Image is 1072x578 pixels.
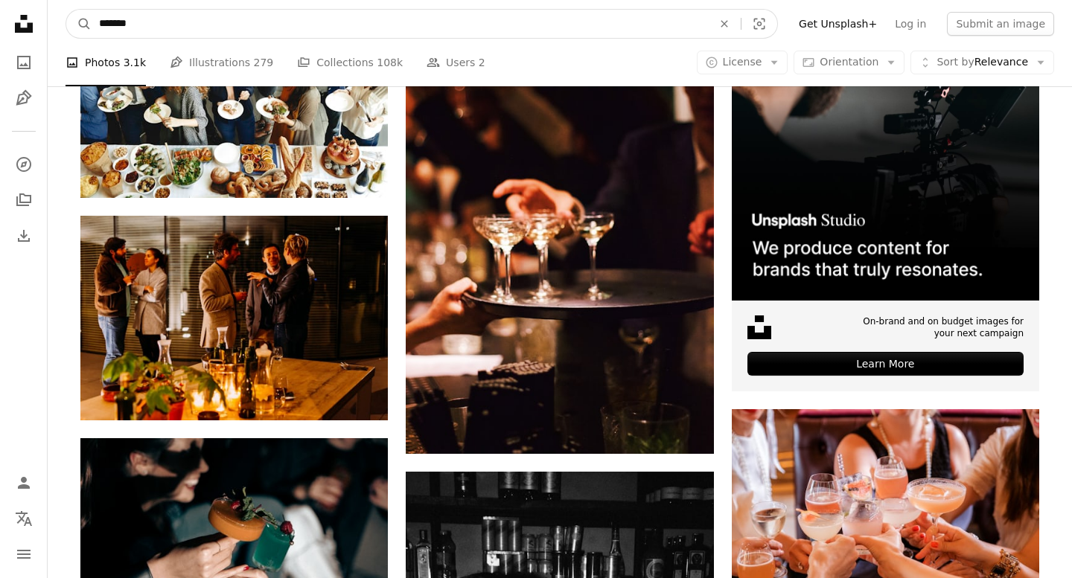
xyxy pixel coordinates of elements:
[479,54,485,71] span: 2
[741,10,777,38] button: Visual search
[723,56,762,68] span: License
[747,352,1024,376] div: Learn More
[170,39,273,86] a: Illustrations 279
[820,56,878,68] span: Orientation
[297,39,403,86] a: Collections 108k
[254,54,274,71] span: 279
[406,216,713,230] a: woman holding martini glass
[9,150,39,179] a: Explore
[794,51,904,74] button: Orientation
[9,48,39,77] a: Photos
[80,311,388,324] a: five person standing while talking each other
[9,221,39,251] a: Download History
[9,504,39,533] button: Language
[80,533,388,547] a: a woman holding a cocktail in her hand
[66,10,92,38] button: Search Unsplash
[427,39,485,86] a: Users 2
[886,12,935,36] a: Log in
[9,185,39,215] a: Collections
[708,10,741,38] button: Clear
[66,9,778,39] form: Find visuals sitewide
[697,51,788,74] button: License
[9,539,39,569] button: Menu
[80,88,388,101] a: Food Catering Cuisine Culinary Gourmet Buffet Party
[855,315,1024,341] span: On-brand and on budget images for your next campaign
[937,55,1028,70] span: Relevance
[937,56,974,68] span: Sort by
[80,216,388,420] img: five person standing while talking each other
[9,83,39,113] a: Illustrations
[747,315,771,339] img: file-1631678316303-ed18b8b5cb9cimage
[732,504,1039,518] a: woman in black tank top holding clear wine glass
[947,12,1054,36] button: Submit an image
[9,9,39,42] a: Home — Unsplash
[910,51,1054,74] button: Sort byRelevance
[9,468,39,498] a: Log in / Sign up
[790,12,886,36] a: Get Unsplash+
[377,54,403,71] span: 108k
